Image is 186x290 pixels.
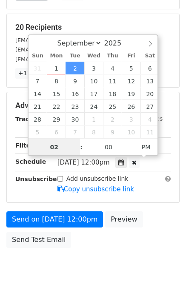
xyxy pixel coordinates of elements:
span: September 11, 2025 [103,74,122,87]
small: [EMAIL_ADDRESS][DOMAIN_NAME] [15,37,110,43]
span: October 6, 2025 [47,125,66,138]
input: Year [102,39,132,47]
span: September 10, 2025 [84,74,103,87]
span: September 27, 2025 [140,100,159,113]
span: October 9, 2025 [103,125,122,138]
span: September 9, 2025 [66,74,84,87]
span: September 15, 2025 [47,87,66,100]
span: October 11, 2025 [140,125,159,138]
span: September 18, 2025 [103,87,122,100]
span: September 6, 2025 [140,62,159,74]
span: September 16, 2025 [66,87,84,100]
span: October 7, 2025 [66,125,84,138]
span: September 20, 2025 [140,87,159,100]
span: Sat [140,53,159,59]
span: September 13, 2025 [140,74,159,87]
h5: 20 Recipients [15,23,171,32]
span: September 7, 2025 [29,74,47,87]
a: Send Test Email [6,232,71,248]
a: Send on [DATE] 12:00pm [6,211,103,227]
span: October 2, 2025 [103,113,122,125]
span: Thu [103,53,122,59]
span: October 5, 2025 [29,125,47,138]
span: September 4, 2025 [103,62,122,74]
span: September 26, 2025 [122,100,140,113]
span: September 22, 2025 [47,100,66,113]
span: October 10, 2025 [122,125,140,138]
a: Copy unsubscribe link [57,185,134,193]
span: [DATE] 12:00pm [57,159,110,166]
iframe: Chat Widget [143,249,186,290]
small: [EMAIL_ADDRESS][DOMAIN_NAME] [15,56,110,63]
span: September 2, 2025 [66,62,84,74]
span: September 3, 2025 [84,62,103,74]
span: September 21, 2025 [29,100,47,113]
span: October 4, 2025 [140,113,159,125]
label: Add unsubscribe link [66,174,129,183]
span: September 30, 2025 [66,113,84,125]
input: Hour [29,139,80,156]
span: September 24, 2025 [84,100,103,113]
h5: Advanced [15,101,171,110]
span: Sun [29,53,47,59]
span: : [80,139,83,156]
span: September 29, 2025 [47,113,66,125]
strong: Unsubscribe [15,176,57,182]
span: Tue [66,53,84,59]
span: September 14, 2025 [29,87,47,100]
span: September 25, 2025 [103,100,122,113]
input: Minute [83,139,134,156]
strong: Filters [15,142,37,149]
span: October 1, 2025 [84,113,103,125]
span: October 8, 2025 [84,125,103,138]
span: September 12, 2025 [122,74,140,87]
a: +17 more [15,68,51,79]
span: September 28, 2025 [29,113,47,125]
span: Mon [47,53,66,59]
span: September 1, 2025 [47,62,66,74]
span: September 5, 2025 [122,62,140,74]
span: October 3, 2025 [122,113,140,125]
span: September 23, 2025 [66,100,84,113]
small: [EMAIL_ADDRESS][DOMAIN_NAME] [15,46,110,53]
strong: Tracking [15,116,44,122]
span: August 31, 2025 [29,62,47,74]
span: Click to toggle [134,139,158,156]
span: September 8, 2025 [47,74,66,87]
strong: Schedule [15,158,46,165]
span: Wed [84,53,103,59]
a: Preview [105,211,143,227]
span: Fri [122,53,140,59]
span: September 17, 2025 [84,87,103,100]
span: September 19, 2025 [122,87,140,100]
